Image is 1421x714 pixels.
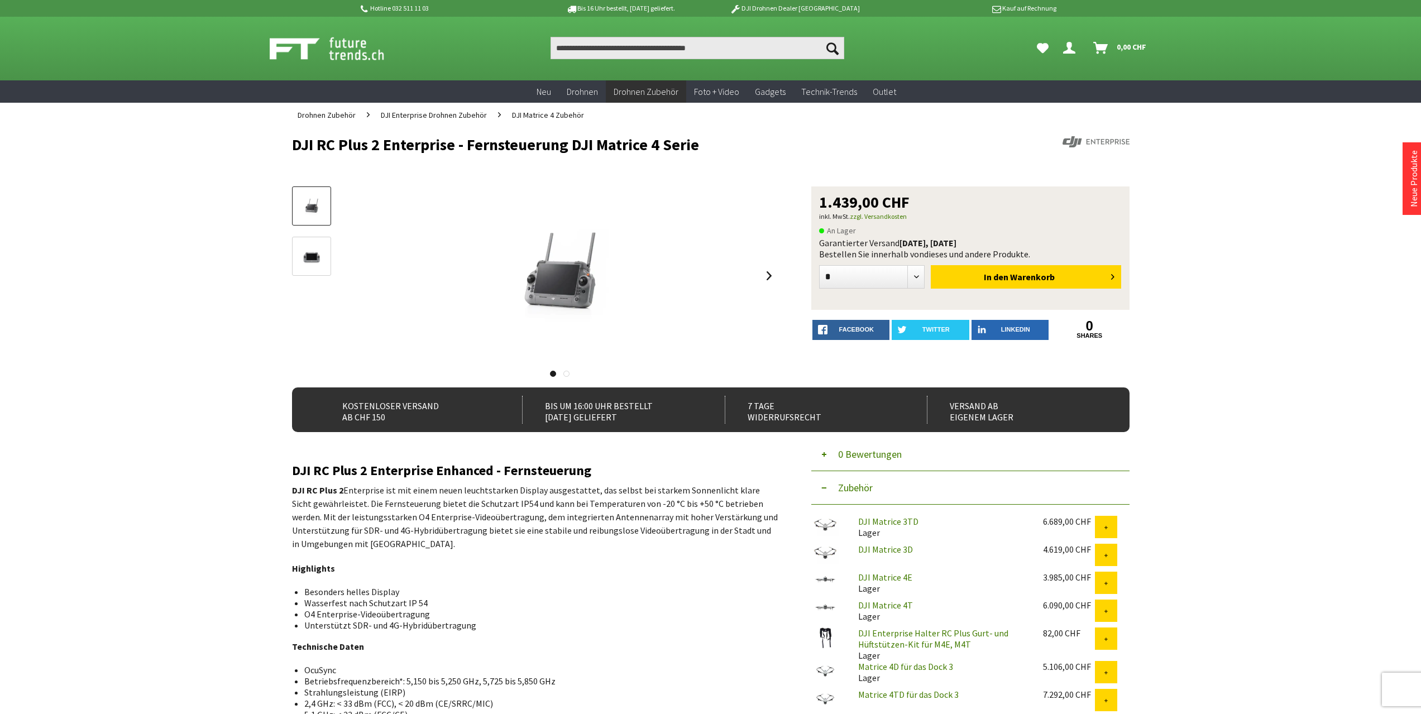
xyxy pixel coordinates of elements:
[304,675,769,687] li: Betriebsfrequenzbereich*: 5,150 bis 5,250 GHz, 5,725 bis 5,850 GHz
[292,563,335,574] strong: Highlights
[304,586,769,597] li: Besonders helles Display
[551,37,844,59] input: Produkt, Marke, Kategorie, EAN, Artikelnummer…
[858,689,959,700] a: Matrice 4TD für das Dock 3
[865,80,904,103] a: Outlet
[858,661,953,672] a: Matrice 4D für das Dock 3
[304,620,769,631] li: Unterstützt SDR- und 4G-Hybridübertragung
[755,86,786,97] span: Gadgets
[858,600,913,611] a: DJI Matrice 4T
[892,320,969,340] a: twitter
[821,37,844,59] button: Suchen
[811,627,839,649] img: DJI Enterprise Halter RC Plus Gurt- und Hüftstützen-Kit für M4E, M4T
[819,224,856,237] span: An Lager
[292,641,364,652] strong: Technische Daten
[858,516,918,527] a: DJI Matrice 3TD
[927,396,1105,424] div: Versand ab eigenem Lager
[686,80,747,103] a: Foto + Video
[304,664,769,675] li: OcuSync
[1001,326,1030,333] span: LinkedIn
[1043,544,1095,555] div: 4.619,00 CHF
[984,271,1008,282] span: In den
[320,396,498,424] div: Kostenloser Versand ab CHF 150
[298,110,356,120] span: Drohnen Zubehör
[1051,320,1128,332] a: 0
[1043,516,1095,527] div: 6.689,00 CHF
[858,572,912,583] a: DJI Matrice 4E
[1043,572,1095,583] div: 3.985,00 CHF
[811,471,1130,505] button: Zubehör
[304,597,769,608] li: Wasserfest nach Schutzart IP 54
[304,608,769,620] li: O4 Enterprise-Videoübertragung
[292,483,778,550] p: Enterprise ist mit einem neuen leuchtstarken Display ausgestattet, das selbst bei starkem Sonnenl...
[292,136,962,153] h1: DJI RC Plus 2 Enterprise - Fernsteuerung DJI Matrice 4 Serie
[873,86,896,97] span: Outlet
[811,572,839,587] img: DJI Matrice 4E
[812,320,890,340] a: facebook
[1063,136,1130,147] img: DJI Enterprise
[849,627,1034,661] div: Lager
[1043,600,1095,611] div: 6.090,00 CHF
[270,35,409,63] img: Shop Futuretrends - zur Startseite wechseln
[849,516,1034,538] div: Lager
[972,320,1049,340] a: LinkedIn
[849,661,1034,683] div: Lager
[858,544,913,555] a: DJI Matrice 3D
[882,2,1056,15] p: Kauf auf Rechnung
[811,438,1130,471] button: 0 Bewertungen
[819,237,1122,260] div: Garantierter Versand Bestellen Sie innerhalb von dieses und andere Produkte.
[1408,150,1419,207] a: Neue Produkte
[747,80,793,103] a: Gadgets
[506,103,590,127] a: DJI Matrice 4 Zubehör
[839,326,874,333] span: facebook
[811,544,839,564] img: DJI Matrice 3D
[1043,689,1095,700] div: 7.292,00 CHF
[849,572,1034,594] div: Lager
[292,103,361,127] a: Drohnen Zubehör
[614,86,678,97] span: Drohnen Zubehör
[858,627,1008,650] a: DJI Enterprise Halter RC Plus Gurt- und Hüftstützen-Kit für M4E, M4T
[811,689,839,710] img: Matrice 4TD für das Dock 3
[522,396,700,424] div: Bis um 16:00 Uhr bestellt [DATE] geliefert
[606,80,686,103] a: Drohnen Zubehör
[707,2,882,15] p: DJI Drohnen Dealer [GEOGRAPHIC_DATA]
[1031,37,1054,59] a: Meine Favoriten
[819,194,910,210] span: 1.439,00 CHF
[725,396,903,424] div: 7 Tage Widerrufsrecht
[850,212,907,221] a: zzgl. Versandkosten
[304,687,769,698] li: Strahlungsleistung (EIRP)
[811,516,839,536] img: DJI Matrice 3TD
[529,80,559,103] a: Neu
[900,237,956,248] b: [DATE], [DATE]
[292,462,591,479] span: DJI RC Plus 2 Enterprise Enhanced - Fernsteuerung
[1043,661,1095,672] div: 5.106,00 CHF
[1089,37,1152,59] a: Warenkorb
[375,103,492,127] a: DJI Enterprise Drohnen Zubehör
[922,326,950,333] span: twitter
[567,86,598,97] span: Drohnen
[1043,627,1095,639] div: 82,00 CHF
[849,600,1034,622] div: Lager
[1117,38,1146,56] span: 0,00 CHF
[559,80,606,103] a: Drohnen
[471,186,649,365] img: DJI RC Plus 2 Enterprise - Fernsteuerung DJI Matrice 4 Serie
[694,86,739,97] span: Foto + Video
[512,110,584,120] span: DJI Matrice 4 Zubehör
[819,210,1122,223] p: inkl. MwSt.
[931,265,1121,289] button: In den Warenkorb
[801,86,857,97] span: Technik-Trends
[304,698,769,709] li: 2,4 GHz: < 33 dBm (FCC), < 20 dBm (CE/SRRC/MIC)
[811,661,839,682] img: Matrice 4D für das Dock 3
[811,600,839,615] img: DJI Matrice 4T
[359,2,533,15] p: Hotline 032 511 11 03
[537,86,551,97] span: Neu
[1051,332,1128,339] a: shares
[1059,37,1084,59] a: Dein Konto
[295,190,328,223] img: Vorschau: DJI RC Plus 2 Enterprise - Fernsteuerung DJI Matrice 4 Serie
[292,485,343,496] strong: DJI RC Plus 2
[533,2,707,15] p: Bis 16 Uhr bestellt, [DATE] geliefert.
[1010,271,1055,282] span: Warenkorb
[381,110,487,120] span: DJI Enterprise Drohnen Zubehör
[793,80,865,103] a: Technik-Trends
